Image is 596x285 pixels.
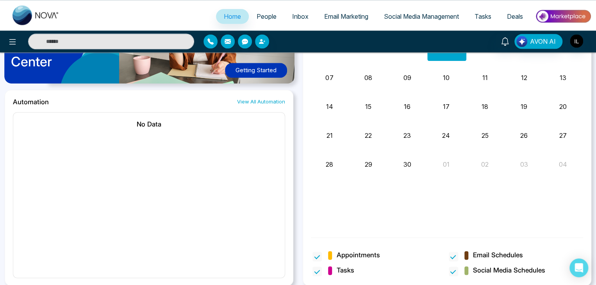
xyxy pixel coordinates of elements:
a: Tasks [467,9,499,24]
a: View All Automation [237,98,285,105]
button: 15 [365,102,371,111]
button: 19 [521,102,527,111]
img: Market-place.gif [535,7,591,25]
button: 07 [325,73,333,82]
img: Lead Flow [516,36,527,47]
button: 25 [482,131,489,140]
div: Open Intercom Messenger [569,258,588,277]
button: 13 [559,73,566,82]
button: 11 [482,73,488,82]
h2: Automation [13,98,49,106]
span: AVON AI [530,37,556,46]
a: Home [216,9,249,24]
button: 24 [442,131,450,140]
span: Home [224,12,241,20]
button: 03 [520,160,528,169]
img: Nova CRM Logo [12,5,59,25]
button: 08 [364,73,372,82]
span: Email Schedules [473,250,523,260]
span: People [257,12,277,20]
a: Social Media Management [376,9,467,24]
button: 27 [559,131,566,140]
button: 10 [443,73,450,82]
button: 22 [365,131,372,140]
a: Deals [499,9,531,24]
div: Month View [311,23,583,228]
button: 29 [364,160,372,169]
button: 23 [403,131,411,140]
button: 26 [520,131,528,140]
button: 28 [326,160,333,169]
button: 30 [403,160,411,169]
span: Tasks [337,265,354,276]
button: 20 [559,102,566,111]
button: 04 [559,160,567,169]
button: 18 [482,102,488,111]
button: 01 [443,160,450,169]
span: Social Media Schedules [473,265,545,276]
span: Appointments [337,250,380,260]
span: Email Marketing [324,12,368,20]
span: Tasks [475,12,491,20]
span: Inbox [292,12,309,20]
button: 14 [326,102,333,111]
a: Inbox [284,9,316,24]
button: Getting Started [225,63,287,78]
h2: No Data [21,120,277,128]
img: User Avatar [570,34,583,48]
button: 17 [443,102,450,111]
span: Deals [507,12,523,20]
button: AVON AI [514,34,562,49]
a: People [249,9,284,24]
button: 02 [481,160,489,169]
button: 12 [521,73,527,82]
button: 21 [326,131,332,140]
button: 09 [403,73,411,82]
button: 16 [404,102,410,111]
span: Social Media Management [384,12,459,20]
a: Email Marketing [316,9,376,24]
